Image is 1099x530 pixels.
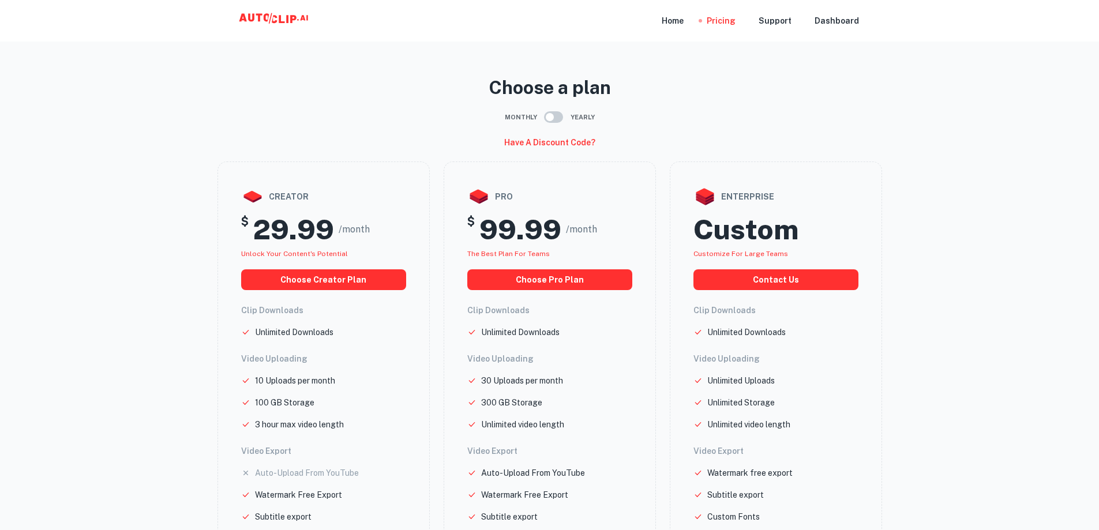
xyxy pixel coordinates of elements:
[693,304,858,317] h6: Clip Downloads
[217,74,882,102] p: Choose a plan
[241,269,406,290] button: choose creator plan
[255,488,342,501] p: Watermark Free Export
[481,374,563,387] p: 30 Uploads per month
[707,418,790,431] p: Unlimited video length
[241,445,406,457] h6: Video Export
[467,250,550,258] span: The best plan for teams
[707,510,760,523] p: Custom Fonts
[255,326,333,339] p: Unlimited Downloads
[693,250,788,258] span: Customize for large teams
[707,467,793,479] p: Watermark free export
[707,374,775,387] p: Unlimited Uploads
[693,269,858,290] button: Contact us
[479,213,561,246] h2: 99.99
[481,510,538,523] p: Subtitle export
[481,467,585,479] p: Auto-Upload From YouTube
[467,185,632,208] div: pro
[467,213,475,246] h5: $
[467,445,632,457] h6: Video Export
[255,510,312,523] p: Subtitle export
[339,223,370,236] span: /month
[505,112,537,122] span: Monthly
[481,396,542,409] p: 300 GB Storage
[707,326,786,339] p: Unlimited Downloads
[481,418,564,431] p: Unlimited video length
[255,418,344,431] p: 3 hour max video length
[467,269,632,290] button: choose pro plan
[241,352,406,365] h6: Video Uploading
[255,396,314,409] p: 100 GB Storage
[566,223,597,236] span: /month
[481,488,568,501] p: Watermark Free Export
[693,213,798,246] h2: Custom
[504,136,595,149] h6: Have a discount code?
[707,488,764,501] p: Subtitle export
[241,304,406,317] h6: Clip Downloads
[693,185,858,208] div: enterprise
[241,250,348,258] span: Unlock your Content's potential
[255,374,335,387] p: 10 Uploads per month
[500,133,600,152] button: Have a discount code?
[571,112,595,122] span: Yearly
[707,396,775,409] p: Unlimited Storage
[481,326,560,339] p: Unlimited Downloads
[467,304,632,317] h6: Clip Downloads
[241,213,249,246] h5: $
[467,352,632,365] h6: Video Uploading
[693,352,858,365] h6: Video Uploading
[693,445,858,457] h6: Video Export
[253,213,334,246] h2: 29.99
[255,467,359,479] p: Auto-Upload From YouTube
[241,185,406,208] div: creator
